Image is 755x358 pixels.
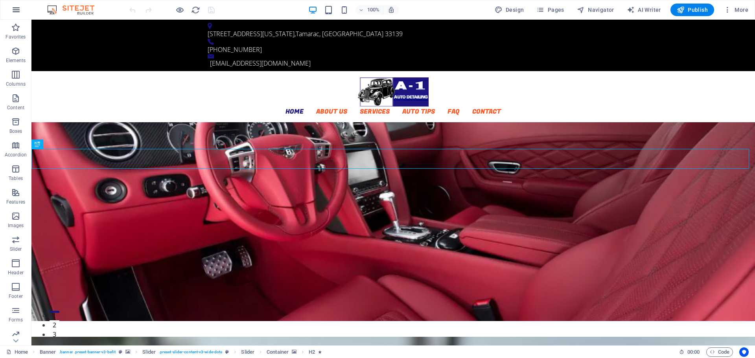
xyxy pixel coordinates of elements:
img: Editor Logo [45,5,104,15]
button: Navigator [574,4,617,16]
i: This element is a customizable preset [225,350,229,354]
i: This element contains a background [292,350,296,354]
button: Click here to leave preview mode and continue editing [175,5,184,15]
h6: Session time [679,347,700,357]
p: Favorites [6,34,26,40]
p: Accordion [5,152,27,158]
span: Click to select. Double-click to edit [309,347,315,357]
p: Content [7,105,24,111]
button: Code [706,347,733,357]
i: On resize automatically adjust zoom level to fit chosen device. [388,6,395,13]
button: Publish [670,4,714,16]
p: Columns [6,81,26,87]
p: Footer [9,293,23,299]
span: . banner .preset-banner-v3-befit [59,347,116,357]
p: Boxes [9,128,22,134]
p: Header [8,270,24,276]
nav: breadcrumb [40,347,322,357]
button: 2 [18,301,28,303]
button: 100% [355,5,383,15]
p: Elements [6,57,26,64]
span: : [693,349,694,355]
span: Click to select. Double-click to edit [267,347,289,357]
h6: 100% [367,5,380,15]
span: Pages [536,6,564,14]
span: . preset-slider-content-v3-wide-dots [159,347,222,357]
button: AI Writer [624,4,664,16]
button: Usercentrics [739,347,749,357]
span: Click to select. Double-click to edit [142,347,156,357]
p: Features [6,199,25,205]
button: Pages [533,4,567,16]
button: 3 [18,310,28,312]
span: 00 00 [687,347,700,357]
p: Tables [9,175,23,182]
span: Design [495,6,524,14]
button: More [720,4,751,16]
p: Slider [10,246,22,252]
button: 1 [18,291,28,293]
p: Forms [9,317,23,323]
span: More [724,6,748,14]
a: Click to cancel selection. Double-click to open Pages [6,347,28,357]
span: Click to select. Double-click to edit [40,347,56,357]
i: Element contains an animation [318,350,322,354]
div: Design (Ctrl+Alt+Y) [492,4,527,16]
span: Code [710,347,729,357]
span: Navigator [577,6,614,14]
i: Reload page [191,6,200,15]
button: Design [492,4,527,16]
i: This element contains a background [125,350,130,354]
span: AI Writer [627,6,661,14]
button: reload [191,5,200,15]
p: Images [8,222,24,229]
span: Click to select. Double-click to edit [241,347,254,357]
i: This element is a customizable preset [119,350,122,354]
span: Publish [677,6,708,14]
